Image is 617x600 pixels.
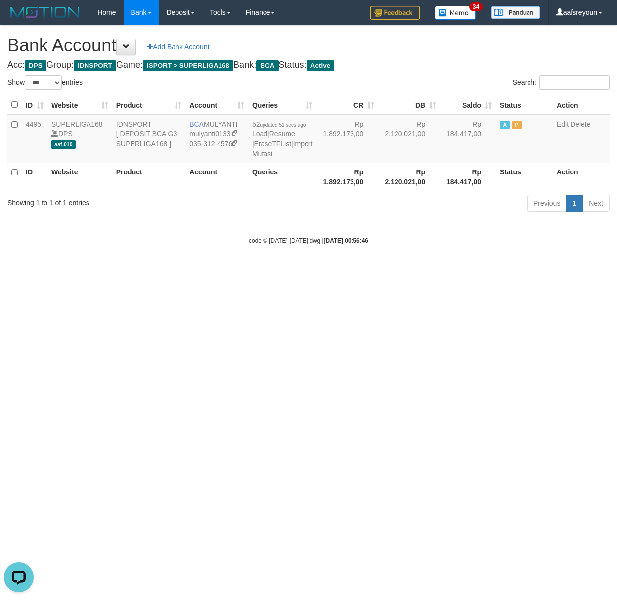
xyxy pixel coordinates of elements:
th: Rp 184.417,00 [440,163,496,191]
label: Search: [513,75,610,90]
th: Action [553,163,610,191]
span: IDNSPORT [74,60,116,71]
th: Rp 2.120.021,00 [378,163,440,191]
div: Showing 1 to 1 of 1 entries [7,194,250,208]
th: Website [47,163,112,191]
td: 4495 [22,115,47,163]
span: 34 [469,2,483,11]
th: Account: activate to sort column ascending [185,95,248,115]
small: code © [DATE]-[DATE] dwg | [249,237,368,244]
span: Active [307,60,335,71]
th: CR: activate to sort column ascending [316,95,378,115]
th: Status [496,163,553,191]
a: mulyanti0133 [189,130,230,138]
a: Copy mulyanti0133 to clipboard [232,130,239,138]
a: Edit [557,120,569,128]
a: Import Mutasi [252,140,312,158]
img: MOTION_logo.png [7,5,83,20]
span: BCA [256,60,278,71]
th: Saldo: activate to sort column ascending [440,95,496,115]
span: aaf-010 [51,140,76,149]
a: Next [582,195,610,212]
a: SUPERLIGA168 [51,120,103,128]
a: 1 [566,195,583,212]
td: DPS [47,115,112,163]
span: DPS [25,60,46,71]
h4: Acc: Group: Game: Bank: Status: [7,60,610,70]
th: Queries [248,163,316,191]
th: Queries: activate to sort column ascending [248,95,316,115]
span: Paused [512,121,522,129]
span: | | | [252,120,312,158]
a: Resume [269,130,295,138]
select: Showentries [25,75,62,90]
th: Product [112,163,185,191]
a: Add Bank Account [141,39,216,55]
td: IDNSPORT [ DEPOSIT BCA G3 SUPERLIGA168 ] [112,115,185,163]
th: ID: activate to sort column ascending [22,95,47,115]
td: Rp 1.892.173,00 [316,115,378,163]
th: Action [553,95,610,115]
span: ISPORT > SUPERLIGA168 [143,60,233,71]
img: Button%20Memo.svg [435,6,476,20]
span: 52 [252,120,306,128]
strong: [DATE] 00:56:46 [324,237,368,244]
h1: Bank Account [7,36,610,55]
td: Rp 184.417,00 [440,115,496,163]
th: Website: activate to sort column ascending [47,95,112,115]
span: BCA [189,120,204,128]
td: MULYANTI 035-312-4576 [185,115,248,163]
button: Open LiveChat chat widget [4,4,34,34]
span: Active [500,121,510,129]
th: ID [22,163,47,191]
th: Account [185,163,248,191]
a: Previous [527,195,567,212]
th: Status [496,95,553,115]
img: panduan.png [491,6,540,19]
td: Rp 2.120.021,00 [378,115,440,163]
th: Rp 1.892.173,00 [316,163,378,191]
a: Copy 0353124576 to clipboard [232,140,239,148]
a: Delete [571,120,590,128]
a: Load [252,130,267,138]
th: DB: activate to sort column ascending [378,95,440,115]
label: Show entries [7,75,83,90]
a: EraseTFList [254,140,291,148]
span: updated 51 secs ago [260,122,306,128]
th: Product: activate to sort column ascending [112,95,185,115]
input: Search: [539,75,610,90]
img: Feedback.jpg [370,6,420,20]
